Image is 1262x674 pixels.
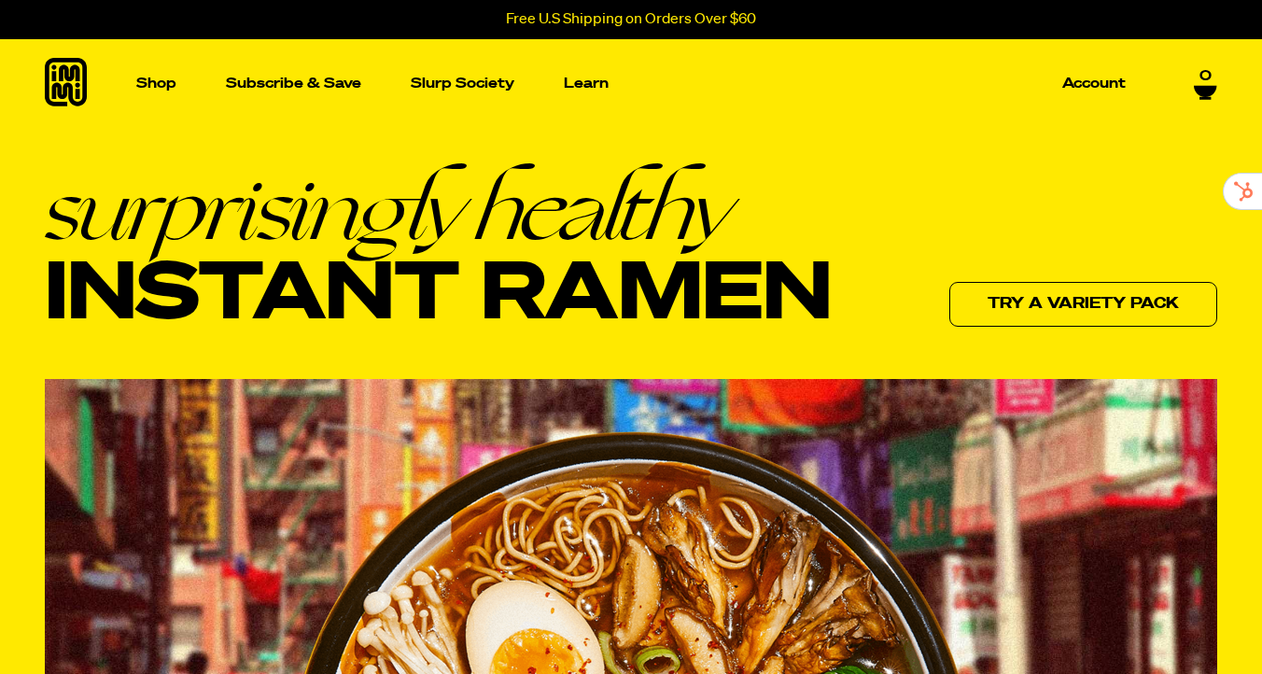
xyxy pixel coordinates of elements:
[1194,68,1217,100] a: 0
[411,77,514,91] p: Slurp Society
[1055,69,1133,98] a: Account
[45,165,832,340] h1: Instant Ramen
[403,69,522,98] a: Slurp Society
[949,282,1217,327] a: Try a variety pack
[45,165,832,253] em: surprisingly healthy
[136,77,176,91] p: Shop
[1199,68,1212,85] span: 0
[1062,77,1126,91] p: Account
[129,39,184,128] a: Shop
[129,39,1133,128] nav: Main navigation
[564,77,609,91] p: Learn
[506,11,756,28] p: Free U.S Shipping on Orders Over $60
[218,69,369,98] a: Subscribe & Save
[556,39,616,128] a: Learn
[226,77,361,91] p: Subscribe & Save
